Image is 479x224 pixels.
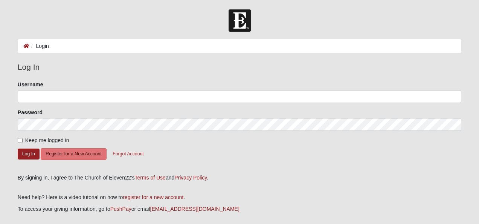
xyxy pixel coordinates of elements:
input: Keep me logged in [18,138,23,143]
a: PushPay [110,206,131,212]
li: Login [29,42,49,50]
button: Register for a New Account [41,148,106,160]
label: Password [18,109,43,116]
a: [EMAIL_ADDRESS][DOMAIN_NAME] [150,206,239,212]
img: Church of Eleven22 Logo [229,9,251,32]
p: Need help? Here is a video tutorial on how to . [18,193,461,201]
button: Forgot Account [108,148,148,160]
span: Keep me logged in [25,137,69,143]
p: To access your giving information, go to or email [18,205,461,213]
legend: Log In [18,61,461,73]
label: Username [18,81,43,88]
button: Log In [18,149,40,160]
a: register for a new account [123,194,183,200]
div: By signing in, I agree to The Church of Eleven22's and . [18,174,461,182]
a: Privacy Policy [174,175,207,181]
a: Terms of Use [134,175,165,181]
